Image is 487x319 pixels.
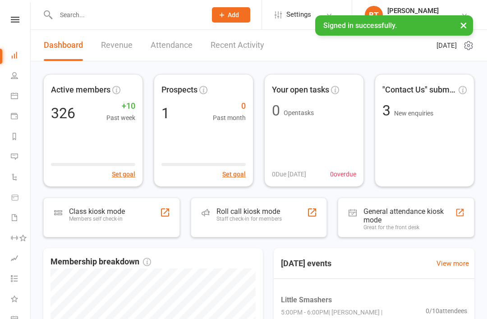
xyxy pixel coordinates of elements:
span: Membership breakdown [51,255,151,268]
span: Past week [106,113,135,123]
div: [PERSON_NAME] [387,7,442,15]
a: View more [436,258,469,269]
span: Prospects [161,83,198,97]
a: People [11,66,31,87]
a: Attendance [151,30,193,61]
div: Cypress Badminton [387,15,442,23]
div: Staff check-in for members [216,216,282,222]
a: Product Sales [11,188,31,208]
a: Calendar [11,87,31,107]
a: Assessments [11,249,31,269]
span: 0 Due [DATE] [272,169,306,179]
span: Add [228,11,239,18]
a: Dashboard [44,30,83,61]
span: 0 overdue [330,169,356,179]
button: Set goal [112,169,135,179]
span: 0 / 10 attendees [426,306,467,316]
a: Revenue [101,30,133,61]
a: What's New [11,290,31,310]
div: General attendance kiosk mode [363,207,455,224]
h3: [DATE] events [274,255,339,272]
span: Open tasks [284,109,314,116]
button: × [455,15,472,35]
div: Members self check-in [69,216,125,222]
span: [DATE] [436,40,457,51]
div: 0 [272,103,280,118]
button: Add [212,7,250,23]
span: Your open tasks [272,83,329,97]
div: BT [365,6,383,24]
span: 0 [213,100,246,113]
a: Recent Activity [211,30,264,61]
a: Dashboard [11,46,31,66]
a: Reports [11,127,31,148]
span: Active members [51,83,110,97]
div: Roll call kiosk mode [216,207,282,216]
span: New enquiries [394,110,433,117]
input: Search... [53,9,200,21]
span: Signed in successfully. [323,21,397,30]
div: 1 [161,106,170,120]
div: Great for the front desk [363,224,455,231]
div: Class kiosk mode [69,207,125,216]
button: Set goal [222,169,246,179]
span: +10 [106,100,135,113]
a: Payments [11,107,31,127]
span: Little Smashers [281,294,426,306]
span: 3 [382,102,394,119]
span: Settings [286,5,311,25]
div: 326 [51,106,75,120]
span: "Contact Us" submissions [382,83,457,97]
span: Past month [213,113,246,123]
